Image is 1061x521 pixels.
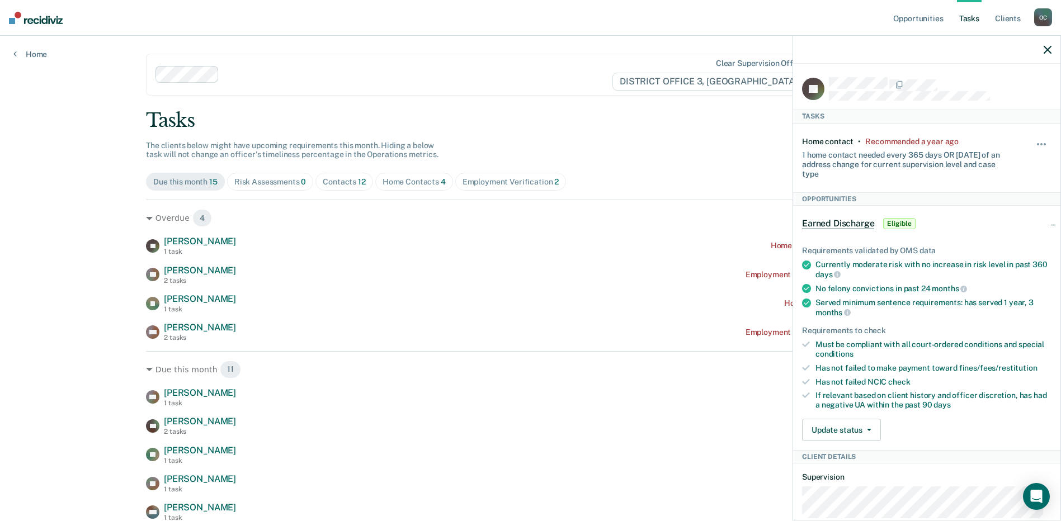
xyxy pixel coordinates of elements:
[802,419,881,441] button: Update status
[164,322,236,333] span: [PERSON_NAME]
[13,49,47,59] a: Home
[815,377,1051,387] div: Has not failed NCIC
[301,177,306,186] span: 0
[234,177,306,187] div: Risk Assessments
[793,206,1060,241] div: Earned DischargeEligible
[554,177,559,186] span: 2
[164,293,236,304] span: [PERSON_NAME]
[815,340,1051,359] div: Must be compliant with all court-ordered conditions and special
[802,137,853,146] div: Home contact
[146,209,915,227] div: Overdue
[815,298,1051,317] div: Served minimum sentence requirements: has served 1 year, 3
[146,361,915,378] div: Due this month
[164,502,236,513] span: [PERSON_NAME]
[164,248,236,255] div: 1 task
[793,110,1060,123] div: Tasks
[164,334,236,342] div: 2 tasks
[164,445,236,456] span: [PERSON_NAME]
[612,73,813,91] span: DISTRICT OFFICE 3, [GEOGRAPHIC_DATA]
[164,416,236,427] span: [PERSON_NAME]
[220,361,241,378] span: 11
[802,146,1010,178] div: 1 home contact needed every 365 days OR [DATE] of an address change for current supervision level...
[802,246,1051,255] div: Requirements validated by OMS data
[192,209,212,227] span: 4
[793,450,1060,463] div: Client Details
[865,137,959,146] div: Recommended a year ago
[959,363,1038,372] span: fines/fees/restitution
[802,326,1051,335] div: Requirements to check
[164,305,236,313] div: 1 task
[815,349,853,358] span: conditions
[815,363,1051,373] div: Has not failed to make payment toward
[164,399,236,407] div: 1 task
[888,377,910,386] span: check
[164,473,236,484] span: [PERSON_NAME]
[815,283,1051,293] div: No felony convictions in past 24
[883,218,915,229] span: Eligible
[153,177,218,187] div: Due this month
[383,177,446,187] div: Home Contacts
[323,177,366,187] div: Contacts
[932,284,967,293] span: months
[1023,483,1050,510] div: Open Intercom Messenger
[784,299,915,308] div: Home contact recommended [DATE]
[716,59,811,68] div: Clear supervision officers
[933,400,950,409] span: days
[1034,8,1052,26] div: O C
[164,277,236,285] div: 2 tasks
[815,391,1051,410] div: If relevant based on client history and officer discretion, has had a negative UA within the past 90
[815,270,841,279] span: days
[815,260,1051,279] div: Currently moderate risk with no increase in risk level in past 360
[164,265,236,276] span: [PERSON_NAME]
[771,241,915,250] div: Home contact recommended a year ago
[358,177,366,186] span: 12
[146,109,915,132] div: Tasks
[802,472,1051,482] dt: Supervision
[746,328,915,337] div: Employment Verification recommended [DATE]
[746,270,915,280] div: Employment Verification recommended [DATE]
[146,141,438,159] span: The clients below might have upcoming requirements this month. Hiding a below task will not chang...
[164,428,236,435] div: 2 tasks
[858,137,861,146] div: •
[164,485,236,493] div: 1 task
[441,177,446,186] span: 4
[793,192,1060,206] div: Opportunities
[164,457,236,465] div: 1 task
[815,308,851,317] span: months
[802,218,874,229] span: Earned Discharge
[164,236,236,247] span: [PERSON_NAME]
[209,177,218,186] span: 15
[164,387,236,398] span: [PERSON_NAME]
[463,177,559,187] div: Employment Verification
[9,12,63,24] img: Recidiviz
